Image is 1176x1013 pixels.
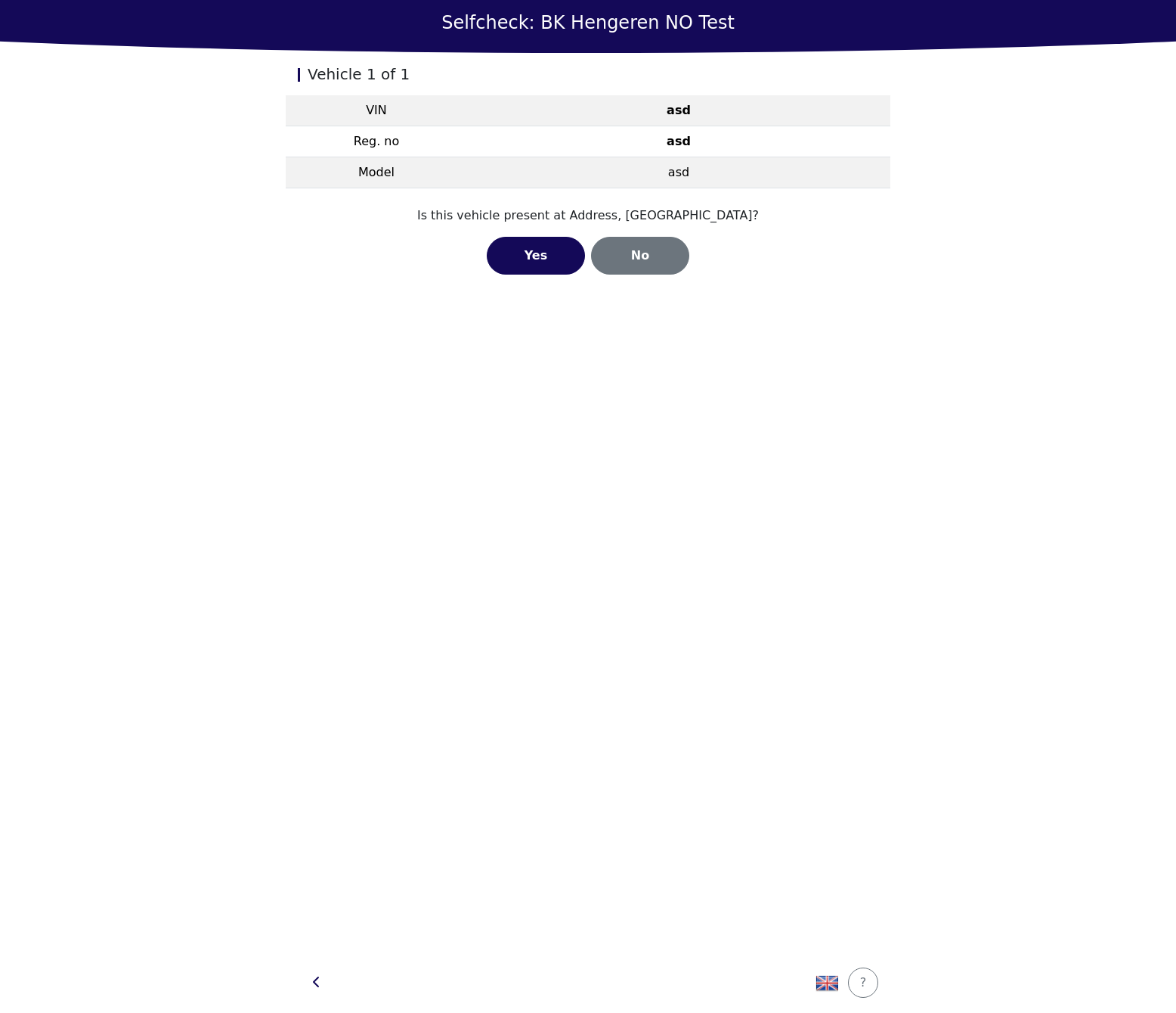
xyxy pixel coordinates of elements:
[487,237,585,275] button: Yes
[858,974,868,992] div: ?
[815,971,838,994] img: 7AiV5eXjk7o66Ll2Qd7VA2nvzvBHmZ09wKvcuKioqoeqkQUNYKJpLSiQntST+zvVdwszkbiSezvVdQm6T93i3AP4FyPKsWKay...
[304,237,872,275] div: Group
[503,247,569,265] div: Yes
[304,207,872,225] p: Is this vehicle present at Address, [GEOGRAPHIC_DATA]?
[667,103,691,117] strong: asd
[591,237,689,275] button: No
[467,157,890,188] td: asd
[286,157,467,188] td: Model
[441,12,735,34] h1: Selfcheck: BK Hengeren NO Test
[607,247,673,265] div: No
[667,134,691,148] strong: asd
[286,126,467,157] td: Reg. no
[848,968,878,998] button: ?
[298,65,878,83] h2: Vehicle 1 of 1
[286,95,467,126] td: VIN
